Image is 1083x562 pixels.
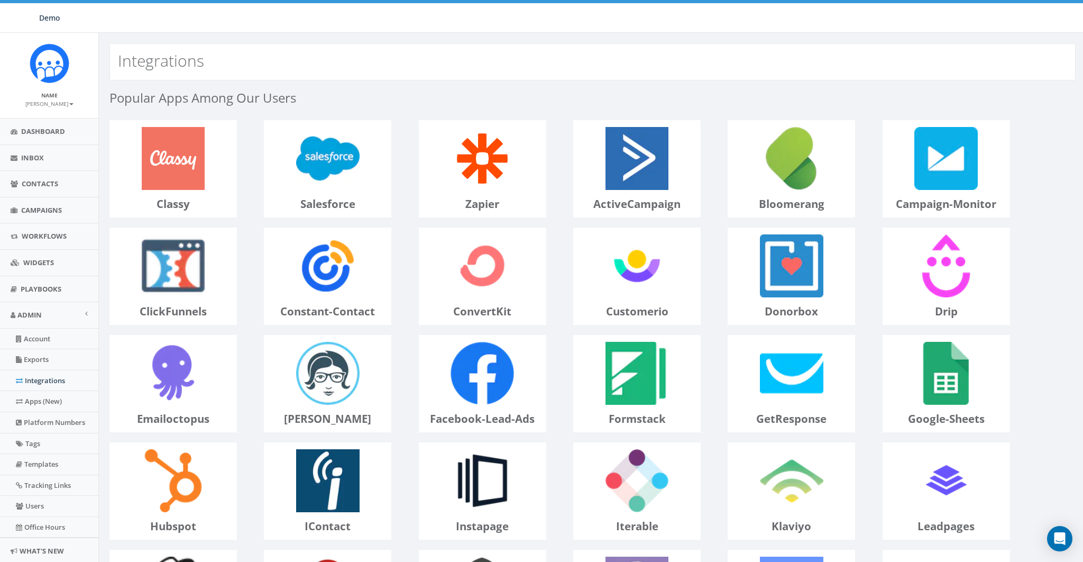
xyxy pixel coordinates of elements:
[728,411,855,427] p: getResponse
[599,336,675,411] img: formstack-logo
[728,519,855,534] p: klaviyo
[444,336,520,411] img: facebook-lead-ads-logo
[264,304,391,319] p: constant-contact
[135,336,211,411] img: emailoctopus-logo
[21,153,44,162] span: Inbox
[264,519,391,534] p: iContact
[599,121,675,196] img: activeCampaign-logo
[908,336,984,411] img: google-sheets-logo
[599,443,675,519] img: iterable-logo
[883,304,1009,319] p: drip
[419,519,546,534] p: instapage
[41,92,58,99] small: Name
[290,121,365,196] img: salesforce-logo
[290,336,365,411] img: emma-logo
[110,411,236,427] p: emailoctopus
[1047,526,1072,551] div: Open Intercom Messenger
[599,228,675,304] img: customerio-logo
[290,228,365,304] img: constant-contact-logo
[118,52,204,69] h2: Integrations
[21,126,65,136] span: Dashboard
[883,411,1009,427] p: google-sheets
[22,231,67,241] span: Workflows
[444,121,520,196] img: zapier-logo
[419,304,546,319] p: convertKit
[135,121,211,196] img: classy-logo
[30,43,69,83] img: Icon_1.png
[574,519,700,534] p: iterable
[754,228,829,304] img: donorbox-logo
[574,196,700,212] p: activeCampaign
[728,196,855,212] p: bloomerang
[110,196,236,212] p: classy
[574,411,700,427] p: formstack
[25,98,74,108] a: [PERSON_NAME]
[754,121,829,196] img: bloomerang-logo
[22,179,58,188] span: Contacts
[754,443,829,519] img: klaviyo-logo
[135,228,211,304] img: clickFunnels-logo
[23,258,54,267] span: Widgets
[908,443,984,519] img: leadpages-logo
[444,443,520,519] img: instapage-logo
[17,310,42,320] span: Admin
[444,228,520,304] img: convertKit-logo
[883,519,1009,534] p: leadpages
[290,443,365,519] img: iContact-logo
[908,121,984,196] img: campaign-monitor-logo
[21,205,62,215] span: Campaigns
[754,336,829,411] img: getResponse-logo
[883,196,1009,212] p: campaign-monitor
[110,304,236,319] p: clickFunnels
[110,519,236,534] p: hubspot
[574,304,700,319] p: customerio
[25,100,74,107] small: [PERSON_NAME]
[20,546,64,556] span: What's New
[264,196,391,212] p: salesforce
[39,13,60,23] span: Demo
[419,196,546,212] p: zapier
[908,228,984,304] img: drip-logo
[728,304,855,319] p: donorbox
[419,411,546,427] p: facebook-lead-ads
[264,411,391,427] p: [PERSON_NAME]
[135,443,211,519] img: hubspot-logo
[21,284,61,294] span: Playbooks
